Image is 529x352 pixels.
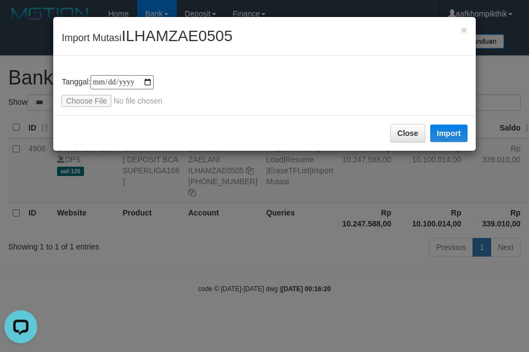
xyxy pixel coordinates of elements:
button: Import [430,124,468,142]
button: Close [390,124,425,143]
span: × [460,24,467,36]
button: Close [460,24,467,36]
div: Tanggal: [61,75,467,107]
span: Import Mutasi [61,32,232,43]
span: ILHAMZAE0505 [121,27,232,44]
button: Open LiveChat chat widget [4,4,37,37]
